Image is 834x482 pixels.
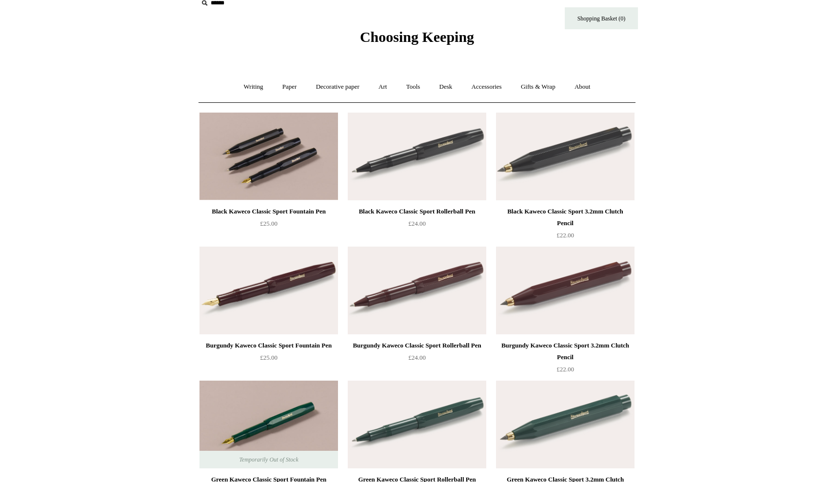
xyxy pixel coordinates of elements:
[348,113,486,200] a: Black Kaweco Classic Sport Rollerball Pen Black Kaweco Classic Sport Rollerball Pen
[199,206,338,246] a: Black Kaweco Classic Sport Fountain Pen £25.00
[202,206,336,217] div: Black Kaweco Classic Sport Fountain Pen
[565,7,638,29] a: Shopping Basket (0)
[496,381,635,468] a: Green Kaweco Classic Sport 3.2mm Clutch Pencil Green Kaweco Classic Sport 3.2mm Clutch Pencil
[348,206,486,246] a: Black Kaweco Classic Sport Rollerball Pen £24.00
[260,220,278,227] span: £25.00
[370,74,396,100] a: Art
[463,74,511,100] a: Accessories
[348,113,486,200] img: Black Kaweco Classic Sport Rollerball Pen
[496,247,635,334] img: Burgundy Kaweco Classic Sport 3.2mm Clutch Pencil
[498,206,632,229] div: Black Kaweco Classic Sport 3.2mm Clutch Pencil
[350,340,484,351] div: Burgundy Kaweco Classic Sport Rollerball Pen
[556,231,574,239] span: £22.00
[496,247,635,334] a: Burgundy Kaweco Classic Sport 3.2mm Clutch Pencil Burgundy Kaweco Classic Sport 3.2mm Clutch Pencil
[408,220,426,227] span: £24.00
[199,113,338,200] img: Black Kaweco Classic Sport Fountain Pen
[348,381,486,468] a: Green Kaweco Classic Sport Rollerball Pen Green Kaweco Classic Sport Rollerball Pen
[496,113,635,200] img: Black Kaweco Classic Sport 3.2mm Clutch Pencil
[348,247,486,334] img: Burgundy Kaweco Classic Sport Rollerball Pen
[496,113,635,200] a: Black Kaweco Classic Sport 3.2mm Clutch Pencil Black Kaweco Classic Sport 3.2mm Clutch Pencil
[348,247,486,334] a: Burgundy Kaweco Classic Sport Rollerball Pen Burgundy Kaweco Classic Sport Rollerball Pen
[274,74,306,100] a: Paper
[199,381,338,468] a: Green Kaweco Classic Sport Fountain Pen Green Kaweco Classic Sport Fountain Pen Temporarily Out o...
[408,354,426,361] span: £24.00
[199,113,338,200] a: Black Kaweco Classic Sport Fountain Pen Black Kaweco Classic Sport Fountain Pen
[556,366,574,373] span: £22.00
[199,381,338,468] img: Green Kaweco Classic Sport Fountain Pen
[360,29,474,45] span: Choosing Keeping
[496,381,635,468] img: Green Kaweco Classic Sport 3.2mm Clutch Pencil
[348,340,486,380] a: Burgundy Kaweco Classic Sport Rollerball Pen £24.00
[397,74,429,100] a: Tools
[260,354,278,361] span: £25.00
[566,74,599,100] a: About
[350,206,484,217] div: Black Kaweco Classic Sport Rollerball Pen
[229,451,308,468] span: Temporarily Out of Stock
[307,74,368,100] a: Decorative paper
[199,247,338,334] img: Burgundy Kaweco Classic Sport Fountain Pen
[498,340,632,363] div: Burgundy Kaweco Classic Sport 3.2mm Clutch Pencil
[512,74,564,100] a: Gifts & Wrap
[348,381,486,468] img: Green Kaweco Classic Sport Rollerball Pen
[199,247,338,334] a: Burgundy Kaweco Classic Sport Fountain Pen Burgundy Kaweco Classic Sport Fountain Pen
[202,340,336,351] div: Burgundy Kaweco Classic Sport Fountain Pen
[235,74,272,100] a: Writing
[431,74,461,100] a: Desk
[360,37,474,43] a: Choosing Keeping
[496,340,635,380] a: Burgundy Kaweco Classic Sport 3.2mm Clutch Pencil £22.00
[199,340,338,380] a: Burgundy Kaweco Classic Sport Fountain Pen £25.00
[496,206,635,246] a: Black Kaweco Classic Sport 3.2mm Clutch Pencil £22.00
